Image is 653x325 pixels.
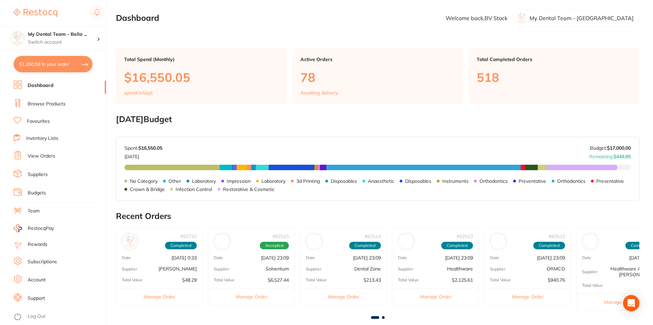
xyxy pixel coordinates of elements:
[172,255,197,261] p: [DATE] 0:33
[122,267,137,271] p: Supplier
[613,153,631,160] strong: $449.95
[159,266,197,271] p: [PERSON_NAME]
[457,234,473,239] p: # 92513
[28,190,46,196] a: Budgets
[11,31,24,45] img: My Dental Team - Bella Vista
[116,288,202,305] button: Manage Order
[490,255,499,260] p: Date
[180,234,197,239] p: # 92732
[596,178,624,184] p: Preventative
[214,278,235,282] p: Total Value
[227,178,251,184] p: Impression
[485,288,570,305] button: Manage Order
[447,266,473,271] p: Healthware
[300,288,386,305] button: Manage Order
[442,178,469,184] p: Instruments
[124,145,162,151] p: Spent:
[300,57,455,62] p: Active Orders
[445,255,473,261] p: [DATE] 23:09
[182,277,197,283] p: $48.29
[138,145,162,151] strong: $16,550.05
[296,178,320,184] p: 3d Printing
[28,313,45,320] a: Log Out
[533,242,565,249] span: Completed
[582,269,597,274] p: Supplier
[124,57,279,62] p: Total Spend (Monthly)
[548,277,565,283] p: $940.76
[363,277,381,283] p: $213.43
[14,224,54,232] a: RestocqPay
[116,211,639,221] h2: Recent Orders
[405,178,431,184] p: Disposables
[176,187,212,192] p: Infection Control
[28,258,57,265] a: Subscriptions
[14,56,92,72] button: $1,350.59 in your order
[130,187,165,192] p: Crown & Bridge
[214,255,223,260] p: Date
[306,255,315,260] p: Date
[223,187,274,192] p: Restorative & Cosmetic
[292,48,463,104] a: Active Orders78Awaiting delivery
[116,48,287,104] a: Total Spend (Monthly)$16,550.05spend inSept
[262,178,285,184] p: Laboratory
[27,118,50,125] a: Favourites
[116,13,159,23] h2: Dashboard
[349,242,381,249] span: Completed
[26,135,58,142] a: Inventory Lists
[28,225,54,232] span: RestocqPay
[260,242,289,249] span: Accepted
[28,208,40,215] a: Team
[590,145,631,151] p: Budget:
[268,277,289,283] p: $6,527.44
[547,266,565,271] p: ORMCO
[392,288,478,305] button: Manage Order
[14,5,57,21] a: Restocq Logo
[130,178,158,184] p: No Category
[331,178,357,184] p: Disposables
[28,241,47,248] a: Rewards
[122,255,131,260] p: Date
[168,178,181,184] p: Other
[537,255,565,261] p: [DATE] 23:09
[28,31,97,38] h4: My Dental Team - Bella Vista
[14,311,104,322] button: Log Out
[306,267,321,271] p: Supplier
[116,115,639,124] h2: [DATE] Budget
[589,151,631,159] p: Remaining:
[28,39,97,46] p: Switch account
[124,151,162,159] p: [DATE]
[28,295,45,302] a: Support
[123,235,136,248] img: Henry Schein Halas
[122,278,143,282] p: Total Value
[490,267,505,271] p: Supplier
[530,15,634,21] p: My Dental Team - [GEOGRAPHIC_DATA]
[28,153,55,160] a: View Orders
[28,82,54,89] a: Dashboard
[398,278,419,282] p: Total Value
[477,57,631,62] p: Total Completed Orders
[452,277,473,283] p: $2,125.61
[28,101,65,107] a: Browse Products
[300,90,338,95] p: Awaiting delivery
[353,255,381,261] p: [DATE] 23:09
[308,235,321,248] img: Dental Zone
[354,266,381,271] p: Dental Zone
[14,9,57,17] img: Restocq Logo
[300,70,455,84] p: 78
[214,267,229,271] p: Supplier
[28,277,46,283] a: Account
[28,171,48,178] a: Suppliers
[368,178,394,184] p: Anaesthetic
[165,242,197,249] span: Completed
[192,178,216,184] p: Laboratory
[216,235,228,248] img: Solventum
[306,278,327,282] p: Total Value
[582,283,603,288] p: Total Value
[549,234,565,239] p: # 92512
[272,234,289,239] p: # 92515
[607,145,631,151] strong: $17,000.00
[261,255,289,261] p: [DATE] 23:09
[490,278,511,282] p: Total Value
[208,288,294,305] button: Manage Order
[14,224,22,232] img: RestocqPay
